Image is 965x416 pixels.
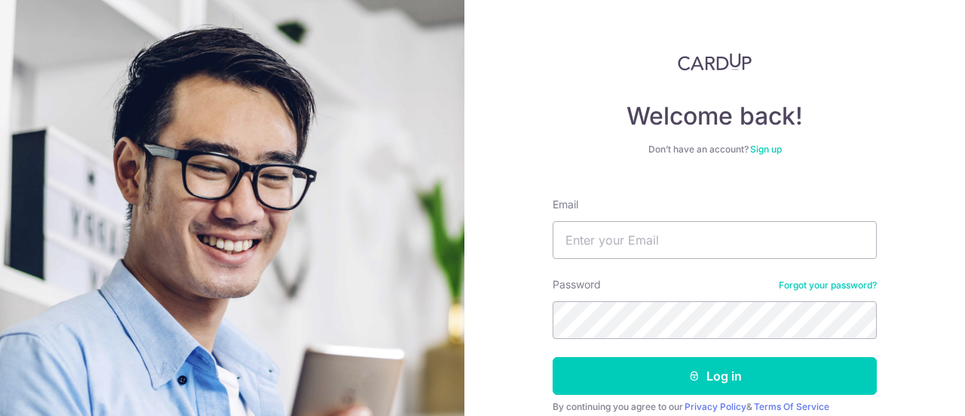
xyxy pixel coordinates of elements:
[553,197,578,212] label: Email
[553,221,877,259] input: Enter your Email
[754,401,829,412] a: Terms Of Service
[685,401,746,412] a: Privacy Policy
[750,143,782,155] a: Sign up
[678,53,752,71] img: CardUp Logo
[553,401,877,413] div: By continuing you agree to our &
[553,143,877,156] div: Don’t have an account?
[553,357,877,395] button: Log in
[553,277,601,292] label: Password
[553,101,877,131] h4: Welcome back!
[779,279,877,291] a: Forgot your password?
